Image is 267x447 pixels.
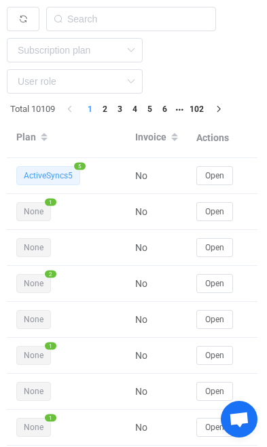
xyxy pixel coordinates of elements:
li: 5 [142,102,157,117]
a: Open [196,385,233,396]
span: Open [205,207,224,216]
button: Open [196,202,233,221]
div: No [128,168,190,184]
a: Open [196,421,233,432]
li: 2 [97,102,112,117]
span: Open [205,423,224,432]
div: No [128,384,190,400]
button: Open [196,274,233,293]
div: No [128,420,190,435]
span: 5 [74,163,86,170]
span: None [16,346,51,365]
div: Actions [190,130,257,146]
a: Open [196,170,233,180]
button: Open [196,310,233,329]
span: Total 10109 [10,102,55,117]
span: None [16,382,51,401]
span: 1 [45,414,56,422]
span: Open [205,243,224,252]
div: No [128,204,190,220]
span: Open [205,171,224,180]
span: Open [205,387,224,396]
li: 1 [82,102,97,117]
div: Plan [10,126,128,149]
span: Open [205,351,224,360]
div: No [128,276,190,292]
div: No [128,348,190,364]
button: Open [196,238,233,257]
li: 4 [127,102,142,117]
button: Open [196,418,233,437]
span: None [16,202,51,221]
span: 2 [45,271,56,278]
input: Search [46,7,216,31]
span: Open [205,279,224,288]
a: Open [196,206,233,216]
span: None [16,418,51,437]
input: User role [7,69,143,94]
a: Open [196,277,233,288]
div: No [128,240,190,256]
li: 3 [112,102,127,117]
span: 1 [45,343,56,350]
span: None [16,238,51,257]
a: Open [196,349,233,360]
span: 1 [45,199,56,206]
span: ActiveSyncs5 [16,166,80,185]
a: Open [196,241,233,252]
input: Subscription plan [7,38,143,62]
span: None [16,310,51,329]
li: 6 [157,102,172,117]
a: Open [196,313,233,324]
div: Invoice [128,126,190,149]
div: No [128,312,190,328]
a: Open chat [221,401,257,438]
span: Open [205,315,224,324]
button: Open [196,346,233,365]
li: 102 [187,102,207,117]
button: Open [196,166,233,185]
span: None [16,274,51,293]
button: Open [196,382,233,401]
